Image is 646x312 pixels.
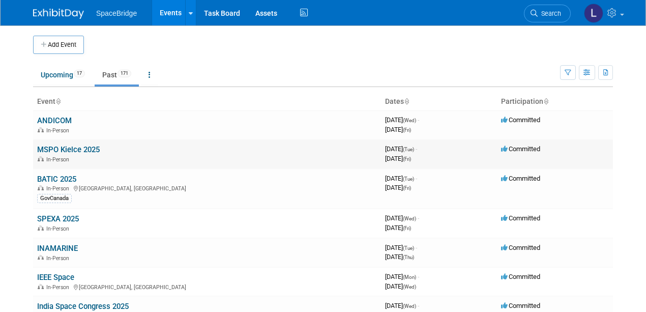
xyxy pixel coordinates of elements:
div: [GEOGRAPHIC_DATA], [GEOGRAPHIC_DATA] [37,184,377,192]
span: (Wed) [403,118,416,123]
span: (Wed) [403,303,416,309]
a: MSPO Kielce 2025 [37,145,100,154]
span: Committed [501,116,540,124]
span: [DATE] [385,145,417,153]
span: Committed [501,244,540,251]
img: In-Person Event [38,255,44,260]
img: In-Person Event [38,185,44,190]
a: IEEE Space [37,273,74,282]
span: - [418,273,419,280]
span: [DATE] [385,126,411,133]
th: Participation [497,93,613,110]
span: Committed [501,302,540,309]
span: (Fri) [403,156,411,162]
span: - [418,214,419,222]
img: In-Person Event [38,127,44,132]
th: Dates [381,93,497,110]
span: In-Person [46,156,72,163]
span: In-Person [46,255,72,262]
span: - [416,175,417,182]
span: (Fri) [403,127,411,133]
a: Sort by Participation Type [543,97,548,105]
span: (Tue) [403,245,414,251]
span: [DATE] [385,155,411,162]
span: Committed [501,273,540,280]
span: - [416,145,417,153]
a: INAMARINE [37,244,78,253]
span: (Tue) [403,147,414,152]
span: - [418,302,419,309]
span: (Wed) [403,216,416,221]
span: (Thu) [403,254,414,260]
span: (Tue) [403,176,414,182]
span: [DATE] [385,184,411,191]
span: Search [538,10,561,17]
a: Search [524,5,571,22]
span: - [416,244,417,251]
span: SpaceBridge [96,9,137,17]
img: Luminita Oprescu [584,4,603,23]
img: In-Person Event [38,225,44,231]
span: - [418,116,419,124]
a: Upcoming17 [33,65,93,84]
span: [DATE] [385,302,419,309]
span: (Wed) [403,284,416,290]
span: Committed [501,145,540,153]
a: Sort by Start Date [404,97,409,105]
button: Add Event [33,36,84,54]
span: [DATE] [385,214,419,222]
span: [DATE] [385,282,416,290]
span: 171 [118,70,131,77]
div: GovCanada [37,194,72,203]
a: Sort by Event Name [55,97,61,105]
span: In-Person [46,225,72,232]
span: (Fri) [403,185,411,191]
span: [DATE] [385,175,417,182]
span: [DATE] [385,116,419,124]
span: In-Person [46,127,72,134]
span: (Fri) [403,225,411,231]
img: In-Person Event [38,284,44,289]
a: ANDICOM [37,116,72,125]
th: Event [33,93,381,110]
a: SPEXA 2025 [37,214,79,223]
span: In-Person [46,185,72,192]
span: (Mon) [403,274,416,280]
span: [DATE] [385,253,414,261]
a: India Space Congress 2025 [37,302,129,311]
span: [DATE] [385,244,417,251]
span: [DATE] [385,273,419,280]
a: BATIC 2025 [37,175,76,184]
span: In-Person [46,284,72,291]
a: Past171 [95,65,139,84]
span: Committed [501,214,540,222]
span: [DATE] [385,224,411,232]
img: ExhibitDay [33,9,84,19]
img: In-Person Event [38,156,44,161]
div: [GEOGRAPHIC_DATA], [GEOGRAPHIC_DATA] [37,282,377,291]
span: Committed [501,175,540,182]
span: 17 [74,70,85,77]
